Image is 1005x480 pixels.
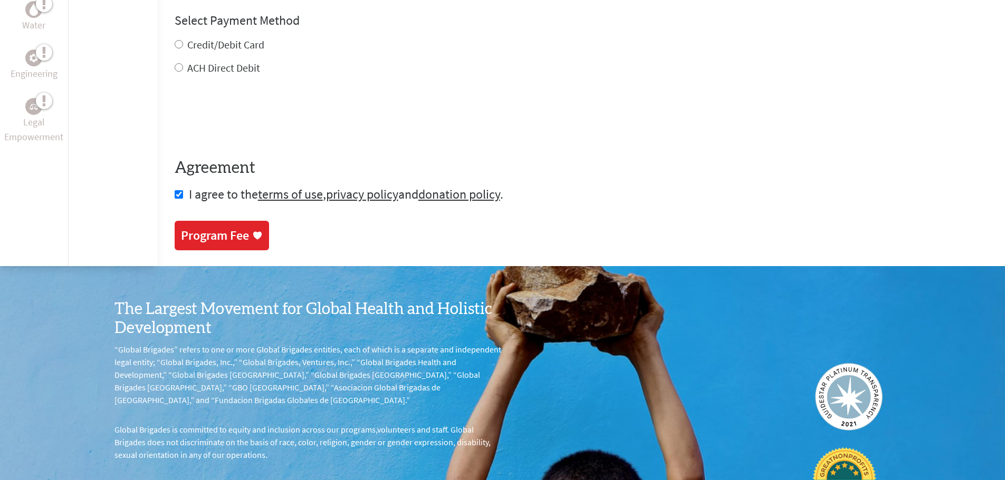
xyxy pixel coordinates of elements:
p: Water [22,18,45,33]
a: EngineeringEngineering [11,50,58,81]
div: Legal Empowerment [25,98,42,115]
div: Water [25,1,42,18]
iframe: reCAPTCHA [175,96,335,138]
p: Engineering [11,66,58,81]
a: Legal EmpowermentLegal Empowerment [2,98,66,144]
div: Engineering [25,50,42,66]
img: Guidestar 2019 [815,363,883,430]
img: Legal Empowerment [30,103,38,110]
label: ACH Direct Debit [187,61,260,74]
span: I agree to the , and . [189,186,503,202]
a: privacy policy [326,186,398,202]
p: Global Brigades is committed to equity and inclusion across our programs,volunteers and staff. Gl... [114,423,503,461]
a: WaterWater [22,1,45,33]
label: Credit/Debit Card [187,38,264,51]
a: donation policy [418,186,500,202]
h4: Agreement [175,159,988,178]
h4: Select Payment Method [175,12,988,29]
img: Water [30,3,38,15]
h3: The Largest Movement for Global Health and Holistic Development [114,300,503,338]
a: Program Fee [175,221,269,250]
a: terms of use [258,186,323,202]
p: “Global Brigades” refers to one or more Global Brigades entities, each of which is a separate and... [114,343,503,406]
div: Program Fee [181,227,249,244]
img: Engineering [30,54,38,62]
p: Legal Empowerment [2,115,66,144]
